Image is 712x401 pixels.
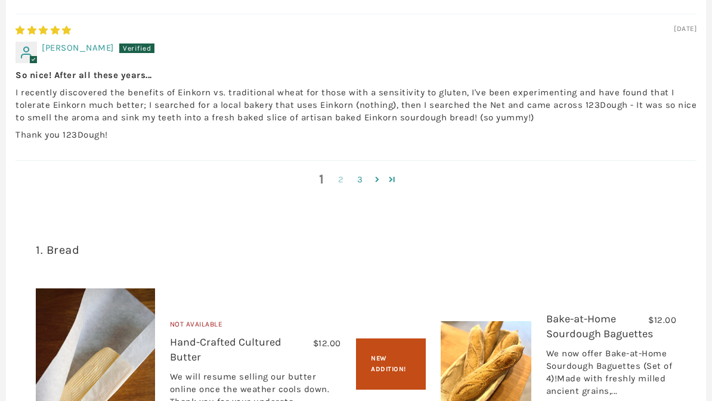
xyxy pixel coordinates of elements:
a: Page 3 [351,173,370,186]
div: New Addition! [356,338,426,389]
a: Bake-at-Home Sourdough Baguettes [546,312,653,340]
span: [PERSON_NAME] [42,42,114,53]
div: Not Available [170,319,341,335]
span: 5 star review [16,25,72,36]
p: I recently discovered the benefits of Einkorn vs. traditional wheat for those with a sensitivity ... [16,86,696,124]
a: Page 4 [385,172,400,186]
a: Page 2 [370,172,385,186]
b: So nice! After all these years... [16,69,696,82]
span: $12.00 [313,338,341,349]
span: [DATE] [674,24,696,34]
a: Hand-Crafted Cultured Butter [170,335,281,363]
span: $12.00 [648,315,676,325]
a: 1. Bread [36,243,79,257]
a: Page 2 [332,173,351,186]
p: Thank you 123Dough! [16,129,696,141]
